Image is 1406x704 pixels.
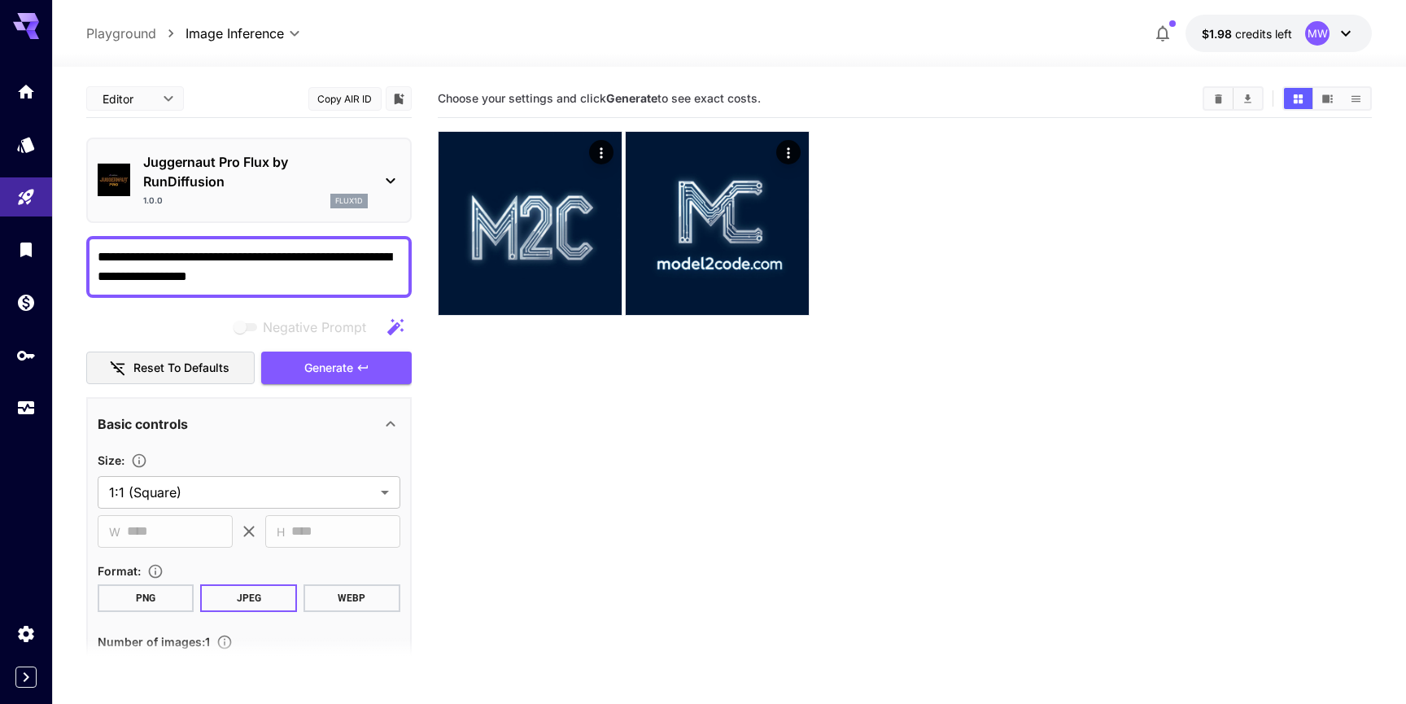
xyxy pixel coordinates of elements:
button: Choose the file format for the output image. [141,563,170,579]
span: Editor [103,90,153,107]
button: Expand sidebar [15,667,37,688]
button: Reset to defaults [86,352,255,385]
button: $1.9819MW [1185,15,1372,52]
button: Download All [1234,88,1262,109]
span: Size : [98,453,124,467]
button: PNG [98,584,194,612]
div: Clear AllDownload All [1203,86,1264,111]
div: Home [16,81,36,102]
span: Format : [98,564,141,578]
span: W [109,523,120,541]
span: Generate [304,358,353,378]
span: 1:1 (Square) [109,483,374,502]
p: 1.0.0 [143,195,163,207]
button: Add to library [391,89,406,108]
div: API Keys [16,345,36,365]
span: Negative Prompt [263,317,366,337]
button: Adjust the dimensions of the generated image by specifying its width and height in pixels, or sel... [124,453,154,469]
span: Number of images : 1 [98,635,210,649]
div: Library [16,239,36,260]
button: WEBP [303,584,400,612]
div: Models [16,134,36,155]
div: Usage [16,398,36,418]
div: Show media in grid viewShow media in video viewShow media in list view [1282,86,1372,111]
img: 9k= [439,132,622,315]
p: Juggernaut Pro Flux by RunDiffusion [143,152,368,191]
div: Actions [589,140,613,164]
span: credits left [1235,27,1292,41]
nav: breadcrumb [86,24,186,43]
b: Generate [606,91,657,105]
div: Actions [776,140,801,164]
span: $1.98 [1202,27,1235,41]
div: Settings [16,623,36,644]
button: Specify how many images to generate in a single request. Each image generation will be charged se... [210,634,239,650]
img: 9k= [626,132,809,315]
p: flux1d [335,195,363,207]
span: Negative prompts are not compatible with the selected model. [230,317,379,337]
a: Playground [86,24,156,43]
p: Basic controls [98,414,188,434]
span: Choose your settings and click to see exact costs. [438,91,761,105]
div: Playground [16,187,36,208]
span: H [277,523,285,541]
button: Show media in list view [1342,88,1370,109]
button: Show media in grid view [1284,88,1312,109]
div: Basic controls [98,404,400,444]
button: Generate [261,352,411,385]
div: $1.9819 [1202,25,1292,42]
div: MW [1305,21,1330,46]
span: Image Inference [186,24,284,43]
button: Show media in video view [1313,88,1342,109]
button: Clear All [1204,88,1233,109]
div: Juggernaut Pro Flux by RunDiffusion1.0.0flux1d [98,146,400,215]
button: JPEG [200,584,297,612]
button: Copy AIR ID [308,87,382,111]
div: Wallet [16,292,36,313]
